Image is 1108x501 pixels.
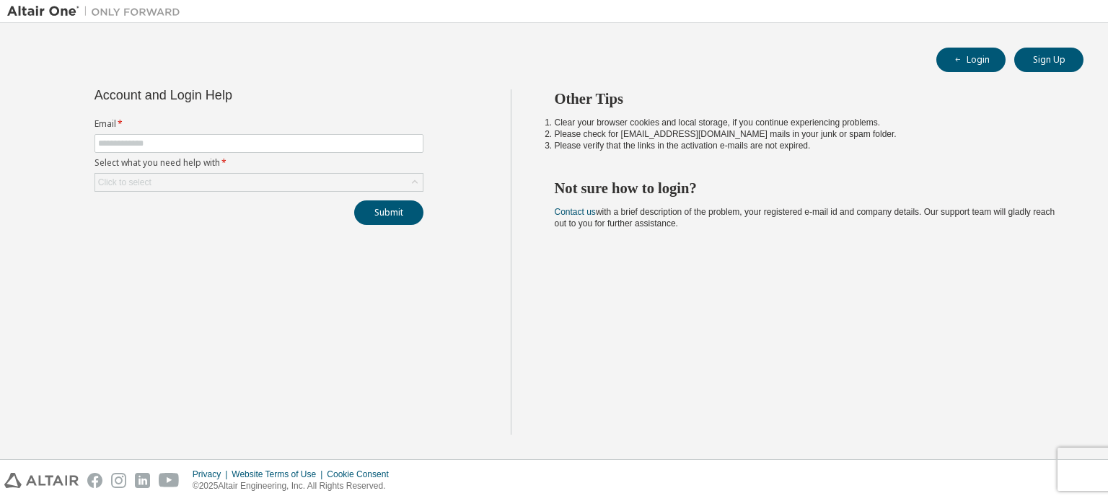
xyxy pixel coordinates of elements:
[232,469,327,480] div: Website Terms of Use
[94,118,423,130] label: Email
[95,174,423,191] div: Click to select
[555,117,1058,128] li: Clear your browser cookies and local storage, if you continue experiencing problems.
[98,177,151,188] div: Click to select
[193,480,397,492] p: © 2025 Altair Engineering, Inc. All Rights Reserved.
[94,89,358,101] div: Account and Login Help
[555,89,1058,108] h2: Other Tips
[936,48,1006,72] button: Login
[555,207,1055,229] span: with a brief description of the problem, your registered e-mail id and company details. Our suppo...
[159,473,180,488] img: youtube.svg
[327,469,397,480] div: Cookie Consent
[87,473,102,488] img: facebook.svg
[135,473,150,488] img: linkedin.svg
[354,200,423,225] button: Submit
[4,473,79,488] img: altair_logo.svg
[7,4,188,19] img: Altair One
[555,207,596,217] a: Contact us
[111,473,126,488] img: instagram.svg
[555,179,1058,198] h2: Not sure how to login?
[1014,48,1083,72] button: Sign Up
[94,157,423,169] label: Select what you need help with
[193,469,232,480] div: Privacy
[555,128,1058,140] li: Please check for [EMAIL_ADDRESS][DOMAIN_NAME] mails in your junk or spam folder.
[555,140,1058,151] li: Please verify that the links in the activation e-mails are not expired.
